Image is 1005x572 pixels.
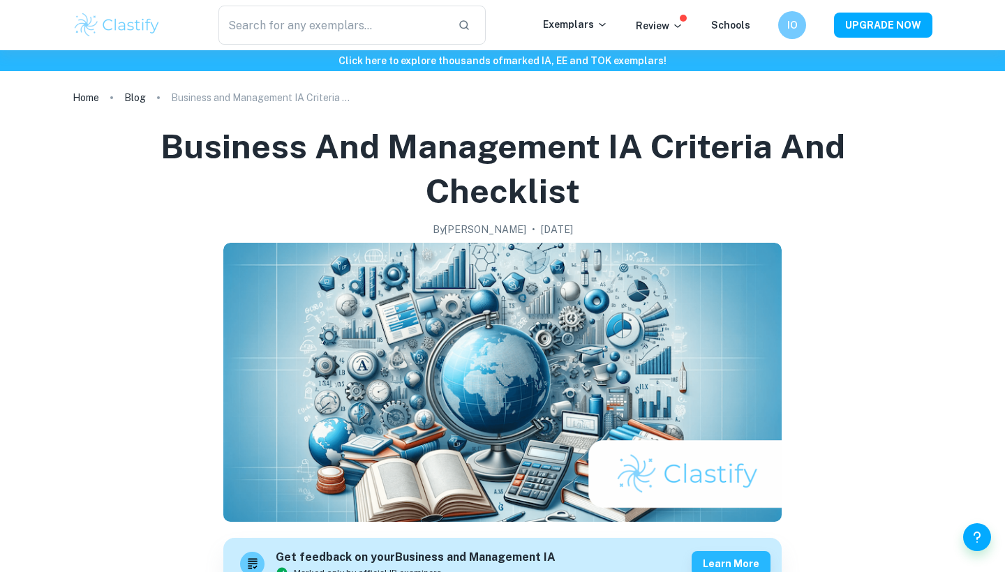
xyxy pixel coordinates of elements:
button: Help and Feedback [963,523,991,551]
input: Search for any exemplars... [218,6,447,45]
button: UPGRADE NOW [834,13,932,38]
img: Clastify logo [73,11,161,39]
img: Business and Management IA Criteria and Checklist cover image [223,243,782,522]
p: Business and Management IA Criteria and Checklist [171,90,352,105]
h6: Get feedback on your Business and Management IA [276,549,556,566]
h6: Click here to explore thousands of marked IA, EE and TOK exemplars ! [3,53,1002,68]
p: Exemplars [543,17,608,32]
a: Schools [711,20,750,31]
h1: Business and Management IA Criteria and Checklist [89,124,916,213]
button: IO [778,11,806,39]
a: Blog [124,88,146,107]
p: Review [636,18,683,33]
p: • [532,222,535,237]
a: Home [73,88,99,107]
h6: IO [784,17,801,33]
h2: By [PERSON_NAME] [433,222,526,237]
h2: [DATE] [541,222,573,237]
